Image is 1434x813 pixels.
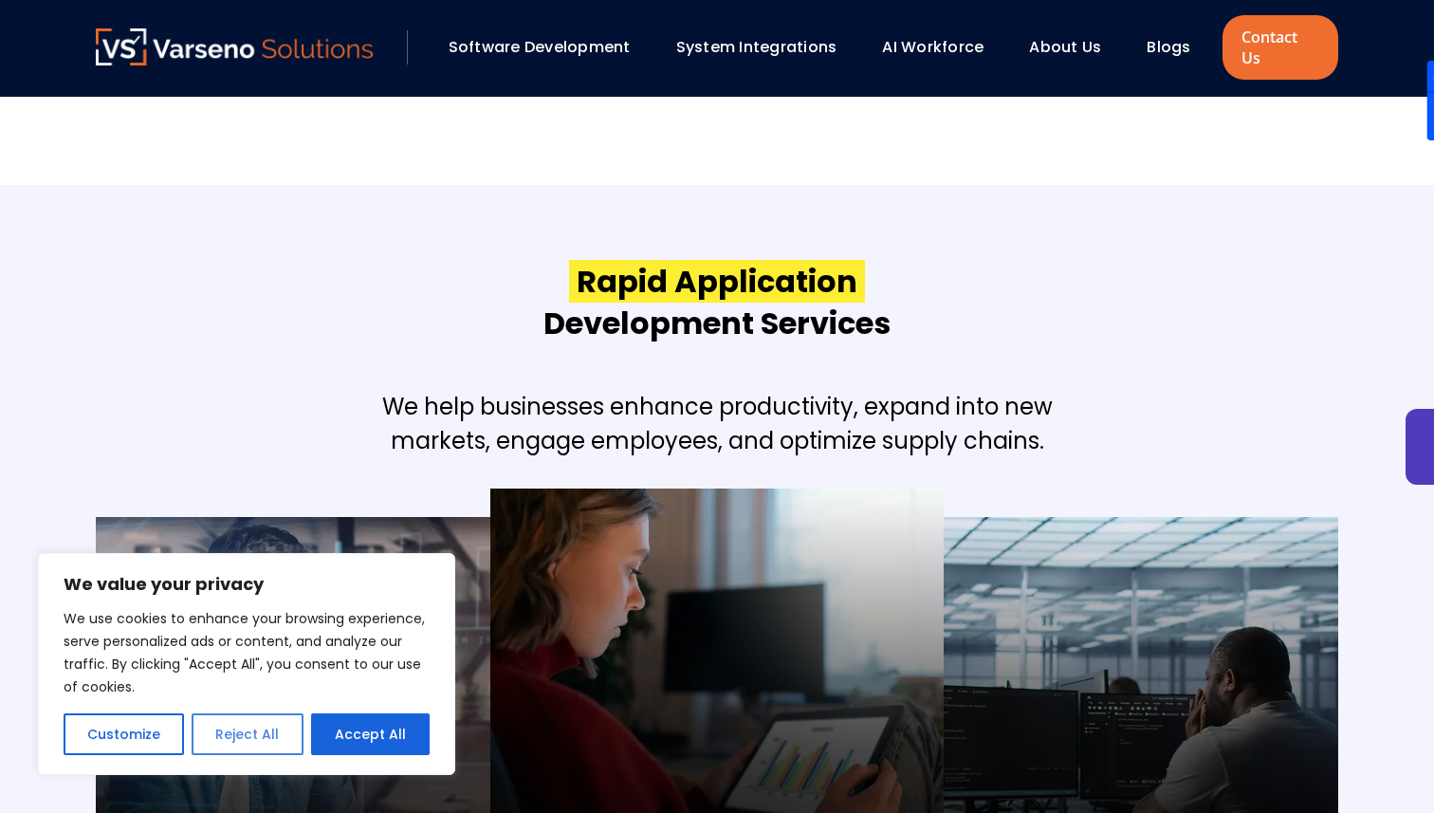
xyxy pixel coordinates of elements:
img: Varseno Solutions – Product Engineering & IT Services [96,28,373,65]
a: Varseno Solutions – Product Engineering & IT Services [96,28,373,66]
a: Blogs [1147,36,1190,58]
a: About Us [1029,36,1101,58]
a: Software Development [449,36,631,58]
a: AI Workforce [882,36,984,58]
button: Reject All [192,713,303,755]
span: Rapid Application [569,260,865,303]
button: Customize [64,713,184,755]
div: System Integrations [667,31,864,64]
p: We use cookies to enhance your browsing experience, serve personalized ads or content, and analyz... [64,607,430,698]
div: Blogs [1137,31,1217,64]
div: About Us [1020,31,1128,64]
p: We value your privacy [64,573,430,596]
a: System Integrations [676,36,837,58]
h2: Development Services [543,261,891,344]
div: Software Development [439,31,657,64]
h5: We help businesses enhance productivity, expand into new markets, engage employees, and optimize ... [382,390,1053,458]
div: AI Workforce [873,31,1010,64]
a: Contact Us [1223,15,1338,80]
button: Accept All [311,713,430,755]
